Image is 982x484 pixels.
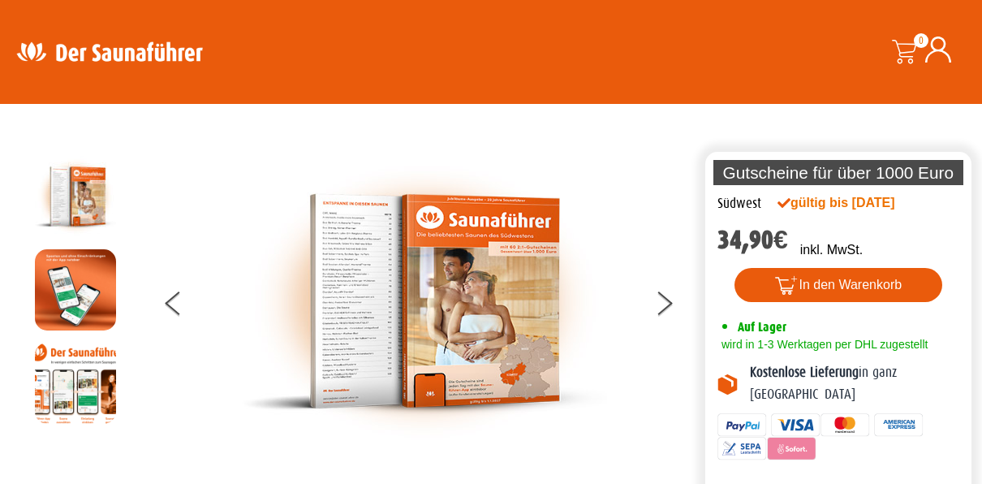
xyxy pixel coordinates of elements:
span: wird in 1-3 Werktagen per DHL zugestellt [717,338,928,351]
bdi: 34,90 [717,225,788,255]
div: gültig bis [DATE] [777,193,930,213]
img: MOCKUP-iPhone_regional [35,249,116,331]
img: Anleitung7tn [35,343,116,424]
p: in ganz [GEOGRAPHIC_DATA] [750,362,959,405]
span: 0 [914,33,928,48]
p: inkl. MwSt. [800,240,863,260]
img: der-saunafuehrer-2025-suedwest [35,156,116,237]
span: € [773,225,788,255]
b: Kostenlose Lieferung [750,365,859,380]
p: Gutscheine für über 1000 Euro [713,160,963,185]
span: Auf Lager [738,319,786,335]
div: Südwest [717,193,761,214]
button: In den Warenkorb [734,268,943,302]
img: der-saunafuehrer-2025-suedwest [242,156,607,447]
